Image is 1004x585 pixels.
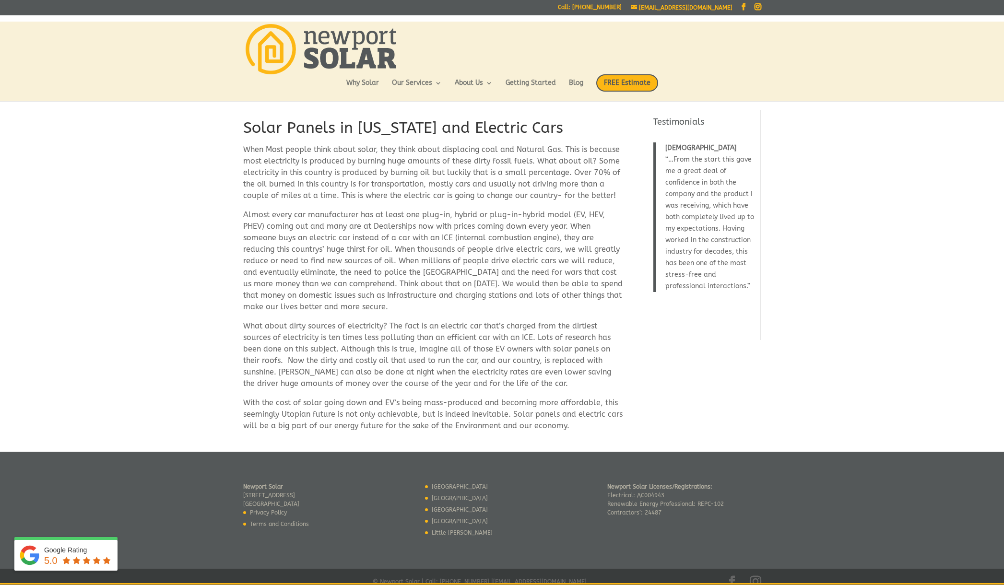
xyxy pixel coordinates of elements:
p: Almost every car manufacturer has at least one plug-in, hybrid or plug-in-hybrid model (EV, HEV, ... [243,209,625,320]
a: Blog [569,80,583,96]
span: 5.0 [44,555,58,566]
h4: Testimonials [653,116,755,133]
div: Google Rating [44,545,113,555]
a: Terms and Conditions [250,521,309,527]
h1: Solar Panels in [US_STATE] and Electric Cars [243,117,625,144]
span: [DEMOGRAPHIC_DATA] [665,144,736,152]
p: Electrical: AC004943 Renewable Energy Professional: REPC-102 Contractors’: 24487 [607,482,724,517]
a: Why Solar [346,80,379,96]
img: Newport Solar | Solar Energy Optimized. [246,24,396,74]
a: FREE Estimate [596,74,658,101]
p: [STREET_ADDRESS] [GEOGRAPHIC_DATA] [243,482,309,508]
blockquote: …From the start this gave me a great deal of confidence in both the company and the product I was... [653,142,755,292]
a: Privacy Policy [250,509,287,516]
p: With the cost of solar going down and EV’s being mass-produced and becoming more affordable, this... [243,397,625,432]
a: Call: [PHONE_NUMBER] [558,4,622,14]
a: About Us [455,80,493,96]
span: FREE Estimate [596,74,658,92]
p: When Most people think about solar, they think about displacing coal and Natural Gas. This is bec... [243,144,625,209]
a: [EMAIL_ADDRESS][DOMAIN_NAME] [631,4,732,11]
a: [GEOGRAPHIC_DATA] [432,518,488,525]
a: Our Services [392,80,442,96]
a: [GEOGRAPHIC_DATA] [432,483,488,490]
a: Little [PERSON_NAME] [432,529,493,536]
a: Getting Started [506,80,556,96]
a: [GEOGRAPHIC_DATA] [432,495,488,502]
strong: Newport Solar [243,483,283,490]
p: What about dirty sources of electricity? The fact is an electric car that’s charged from the dirt... [243,320,625,397]
a: [GEOGRAPHIC_DATA] [432,506,488,513]
strong: Newport Solar Licenses/Registrations: [607,483,712,490]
